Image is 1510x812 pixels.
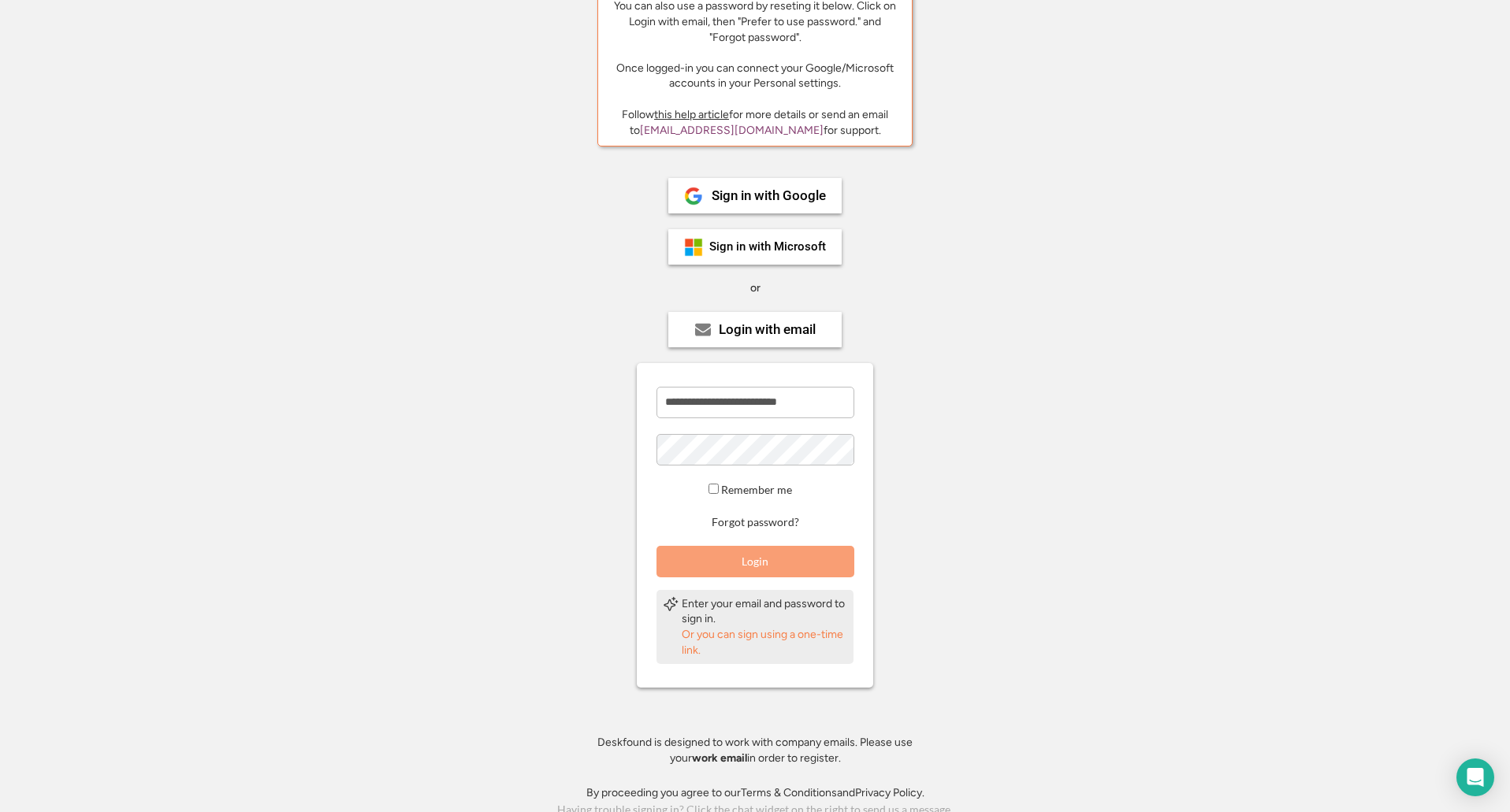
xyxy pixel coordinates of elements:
[684,238,703,257] img: ms-symbollockup_mssymbol_19.png
[610,107,900,138] div: Follow for more details or send an email to for support.
[721,483,792,496] label: Remember me
[1456,758,1494,796] div: Open Intercom Messenger
[682,596,847,627] div: Enter your email and password to sign in.
[640,124,824,137] a: [EMAIL_ADDRESS][DOMAIN_NAME]
[578,735,932,766] div: Deskfound is designed to work with company emails. Please use your in order to register.
[719,323,816,336] div: Login with email
[654,108,729,121] a: this help article
[656,546,854,577] button: Login
[586,785,924,801] div: By proceeding you agree to our and
[692,751,747,765] strong: work email
[709,515,801,530] button: Forgot password?
[741,786,837,799] a: Terms & Conditions
[712,189,826,202] div: Sign in with Google
[750,280,761,296] div: or
[682,627,847,658] div: Or you can sign using a one-time link.
[855,786,924,799] a: Privacy Policy.
[709,241,826,253] div: Sign in with Microsoft
[684,187,703,206] img: 1024px-Google__G__Logo.svg.png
